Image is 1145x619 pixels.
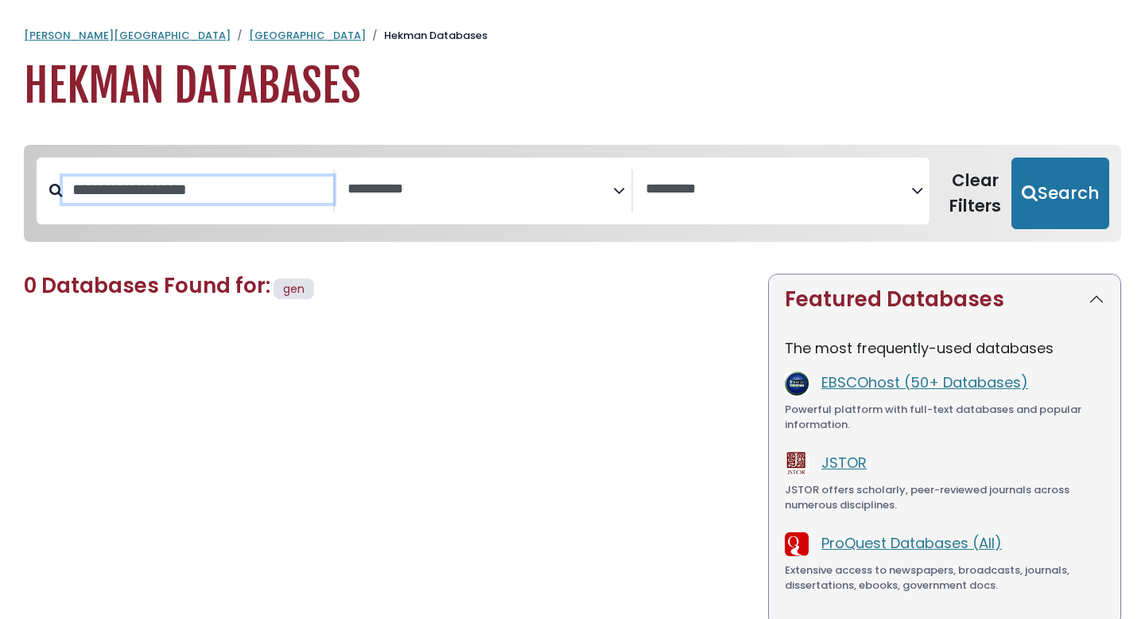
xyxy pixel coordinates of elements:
[821,453,867,473] a: JSTOR
[366,28,487,44] li: Hekman Databases
[785,563,1104,594] div: Extensive access to newspapers, broadcasts, journals, dissertations, ebooks, government docs.
[24,60,1121,113] h1: Hekman Databases
[249,28,366,43] a: [GEOGRAPHIC_DATA]
[24,28,1121,44] nav: breadcrumb
[283,281,305,297] span: gen
[63,177,333,203] input: Search database by title or keyword
[785,337,1104,359] p: The most frequently-used databases
[24,271,270,300] span: 0 Databases Found for:
[1011,158,1109,229] button: Submit for Search Results
[347,181,613,198] textarea: Search
[785,482,1104,513] div: JSTOR offers scholarly, peer-reviewed journals across numerous disciplines.
[769,274,1120,325] button: Featured Databases
[646,181,911,198] textarea: Search
[821,372,1028,392] a: EBSCOhost (50+ Databases)
[24,28,231,43] a: [PERSON_NAME][GEOGRAPHIC_DATA]
[821,533,1002,553] a: ProQuest Databases (All)
[24,145,1121,242] nav: Search filters
[939,158,1011,229] button: Clear Filters
[785,402,1104,433] div: Powerful platform with full-text databases and popular information.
